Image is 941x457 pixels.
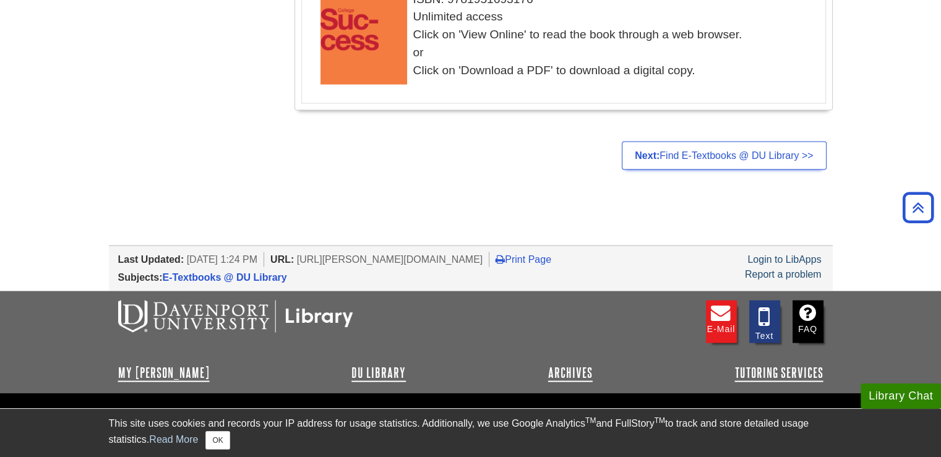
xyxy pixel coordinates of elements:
a: Back to Top [898,199,938,216]
span: Last Updated: [118,254,184,265]
a: Read More [149,434,198,445]
strong: Next: [635,150,660,161]
a: FAQ [793,301,823,343]
div: Unlimited access Click on 'View Online' to read the book through a web browser. or Click on 'Down... [320,8,819,79]
span: Subjects: [118,272,163,283]
span: [DATE] 1:24 PM [187,254,257,265]
a: My [PERSON_NAME] [118,365,210,380]
a: Report a problem [745,269,822,280]
a: DU Library [351,365,406,380]
button: Close [205,431,230,450]
button: Library Chat [861,383,941,409]
a: Print Page [496,254,551,265]
span: [URL][PERSON_NAME][DOMAIN_NAME] [297,254,483,265]
a: Archives [548,365,593,380]
div: This site uses cookies and records your IP address for usage statistics. Additionally, we use Goo... [109,416,833,450]
sup: TM [585,416,596,425]
img: DU Libraries [118,301,353,333]
a: E-mail [706,301,737,343]
a: E-Textbooks @ DU Library [163,272,287,283]
span: URL: [270,254,294,265]
a: Tutoring Services [734,365,823,380]
a: Next:Find E-Textbooks @ DU Library >> [622,142,826,170]
i: Print Page [496,254,505,264]
a: Login to LibApps [747,254,821,265]
sup: TM [655,416,665,425]
a: Text [749,301,780,343]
